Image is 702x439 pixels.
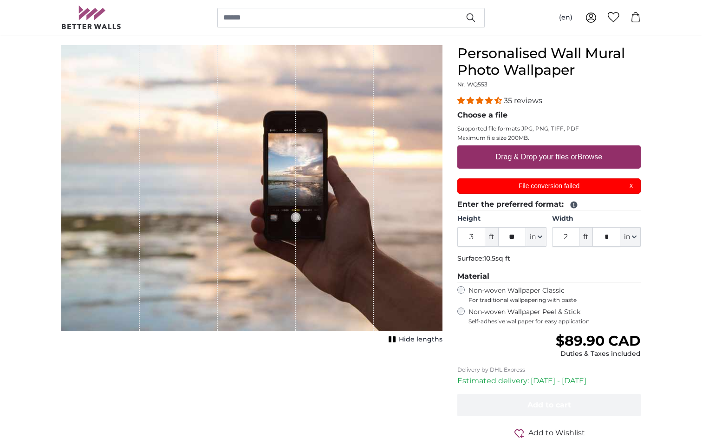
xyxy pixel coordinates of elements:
p: Supported file formats JPG, PNG, TIFF, PDF [457,125,641,132]
span: $89.90 CAD [556,332,641,349]
span: Self-adhesive wallpaper for easy application [468,318,641,325]
label: Width [552,214,641,223]
span: in [530,232,536,242]
u: Browse [578,153,602,161]
legend: Choose a file [457,110,641,121]
span: ft [579,227,592,247]
div: Duties & Taxes included [556,349,641,359]
span: Nr. WQ553 [457,81,487,88]
button: Add to cart [457,394,641,416]
span: 10.5sq ft [484,254,510,262]
legend: Enter the preferred format: [457,199,641,210]
legend: Material [457,271,641,282]
span: Hide lengths [399,335,442,344]
button: (en) [552,9,580,26]
label: Non-woven Wallpaper Peel & Stick [468,308,641,325]
span: For traditional wallpapering with paste [468,296,641,304]
div: 1 of 1 [61,45,442,346]
label: Non-woven Wallpaper Classic [468,286,641,304]
p: Maximum file size 200MB. [457,134,641,142]
p: Delivery by DHL Express [457,366,641,373]
p: Estimated delivery: [DATE] - [DATE] [457,375,641,387]
img: Betterwalls [61,6,122,29]
h1: Personalised Wall Mural Photo Wallpaper [457,45,641,79]
p: Surface: [457,254,641,263]
span: 35 reviews [504,96,542,105]
span: ft [485,227,498,247]
button: Hide lengths [386,333,442,346]
span: Add to cart [527,400,571,409]
div: File conversion failed [457,178,641,194]
label: Height [457,214,546,223]
span: in [624,232,630,242]
p: File conversion failed [463,181,635,191]
button: in [620,227,641,247]
span: Add to Wishlist [528,427,585,439]
button: Add to Wishlist [457,427,641,439]
button: in [526,227,546,247]
label: Drag & Drop your files or [492,148,606,166]
span: 4.34 stars [457,96,504,105]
